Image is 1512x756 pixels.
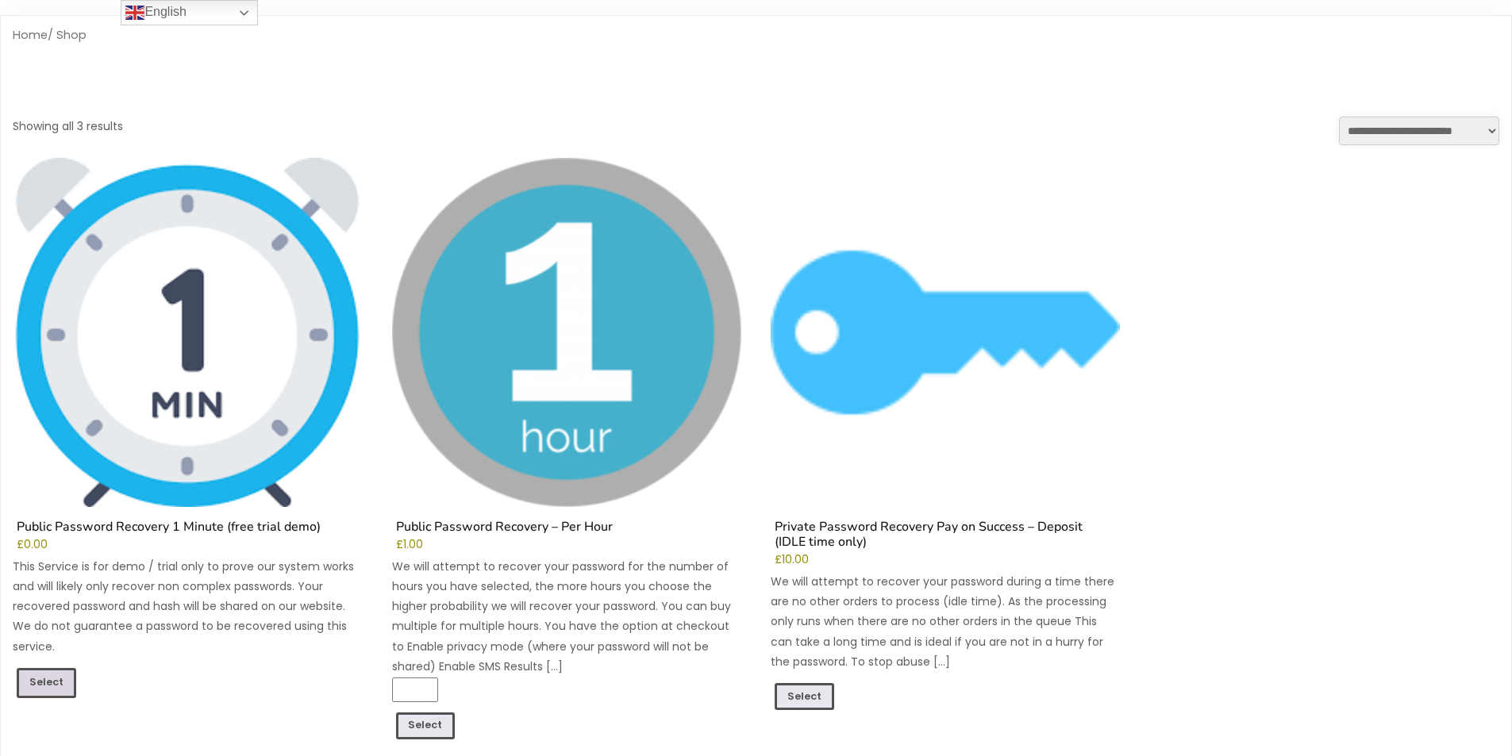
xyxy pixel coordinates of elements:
a: Add to cart: “Public Password Recovery - Per Hour” [396,712,456,740]
bdi: 1.00 [396,537,423,552]
h2: Public Password Recovery – Per Hour [392,520,741,539]
input: Product quantity [392,677,438,702]
a: Public Password Recovery 1 Minute (free trial demo) [13,158,362,539]
nav: Breadcrumb [13,28,1499,43]
img: Public Password Recovery - Per Hour [392,158,741,507]
p: This Service is for demo / trial only to prove our system works and will likely only recover non ... [13,557,362,657]
bdi: 10.00 [775,552,809,567]
p: We will attempt to recover your password for the number of hours you have selected, the more hour... [392,557,741,677]
img: en [125,3,144,22]
h1: Shop [13,55,1499,117]
a: Public Password Recovery – Per Hour [392,158,741,539]
a: Home [13,27,48,43]
a: Private Password Recovery Pay on Success – Deposit (IDLE time only) [771,158,1120,555]
h2: Private Password Recovery Pay on Success – Deposit (IDLE time only) [771,520,1120,554]
a: Add to cart: “Private Password Recovery Pay on Success - Deposit (IDLE time only)” [775,683,834,711]
p: We will attempt to recover your password during a time there are no other orders to process (idle... [771,572,1120,672]
select: Shop order [1339,117,1499,145]
span: £ [775,552,782,567]
img: Public Password Recovery 1 Minute (free trial demo) [13,158,362,507]
img: Private Password Recovery Pay on Success - Deposit (IDLE time only) [771,158,1120,507]
span: £ [396,537,403,552]
bdi: 0.00 [17,537,48,552]
h2: Public Password Recovery 1 Minute (free trial demo) [13,520,362,539]
a: Read more about “Public Password Recovery 1 Minute (free trial demo)” [17,668,76,698]
span: £ [17,537,24,552]
p: Showing all 3 results [13,117,123,136]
